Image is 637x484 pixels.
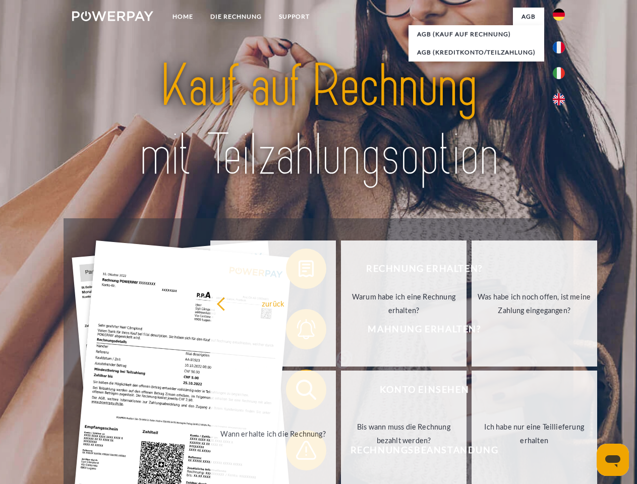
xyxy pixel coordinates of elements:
[409,43,544,62] a: AGB (Kreditkonto/Teilzahlung)
[478,290,591,317] div: Was habe ich noch offen, ist meine Zahlung eingegangen?
[597,444,629,476] iframe: Schaltfläche zum Öffnen des Messaging-Fensters
[553,67,565,79] img: it
[164,8,202,26] a: Home
[72,11,153,21] img: logo-powerpay-white.svg
[553,41,565,53] img: fr
[216,427,330,440] div: Wann erhalte ich die Rechnung?
[96,48,541,193] img: title-powerpay_de.svg
[202,8,270,26] a: DIE RECHNUNG
[478,420,591,447] div: Ich habe nur eine Teillieferung erhalten
[553,93,565,105] img: en
[347,290,460,317] div: Warum habe ich eine Rechnung erhalten?
[553,9,565,21] img: de
[409,25,544,43] a: AGB (Kauf auf Rechnung)
[472,240,597,367] a: Was habe ich noch offen, ist meine Zahlung eingegangen?
[513,8,544,26] a: agb
[347,420,460,447] div: Bis wann muss die Rechnung bezahlt werden?
[216,296,330,310] div: zurück
[270,8,318,26] a: SUPPORT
